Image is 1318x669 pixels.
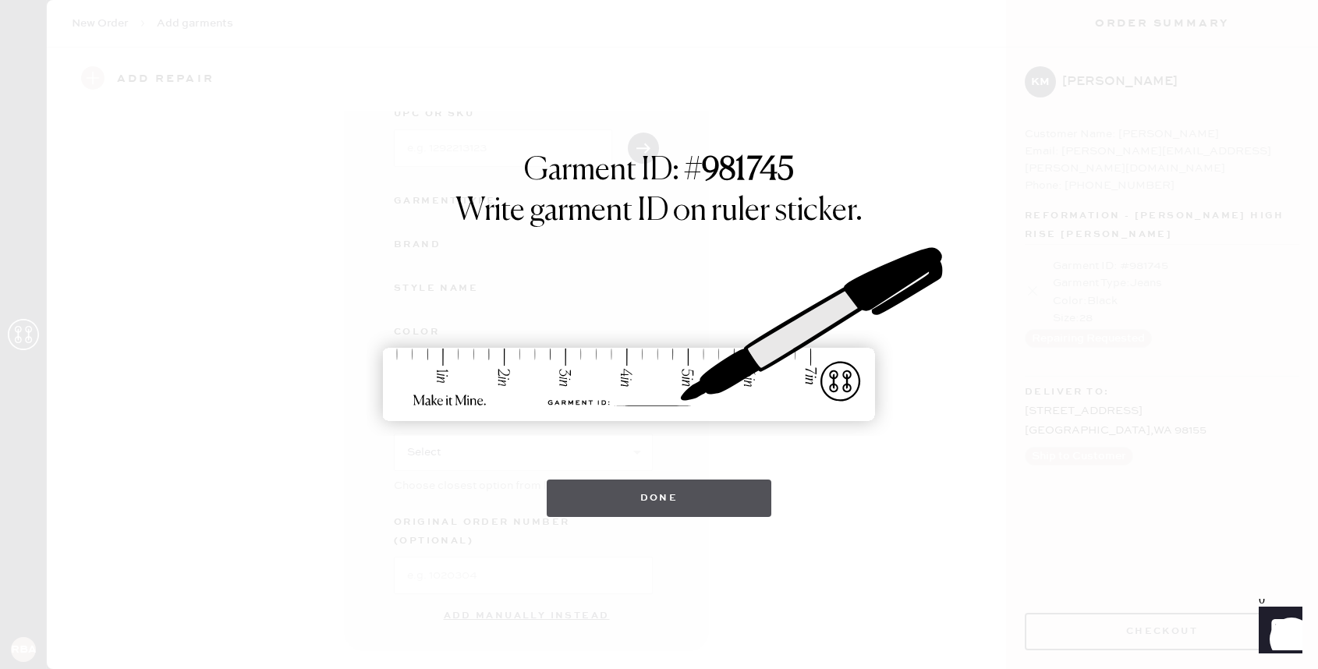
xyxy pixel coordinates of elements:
[367,207,951,464] img: ruler-sticker-sharpie.svg
[1244,599,1311,666] iframe: Front Chat
[702,155,794,186] strong: 981745
[455,193,863,230] h1: Write garment ID on ruler sticker.
[524,152,794,193] h1: Garment ID: #
[547,480,772,517] button: Done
